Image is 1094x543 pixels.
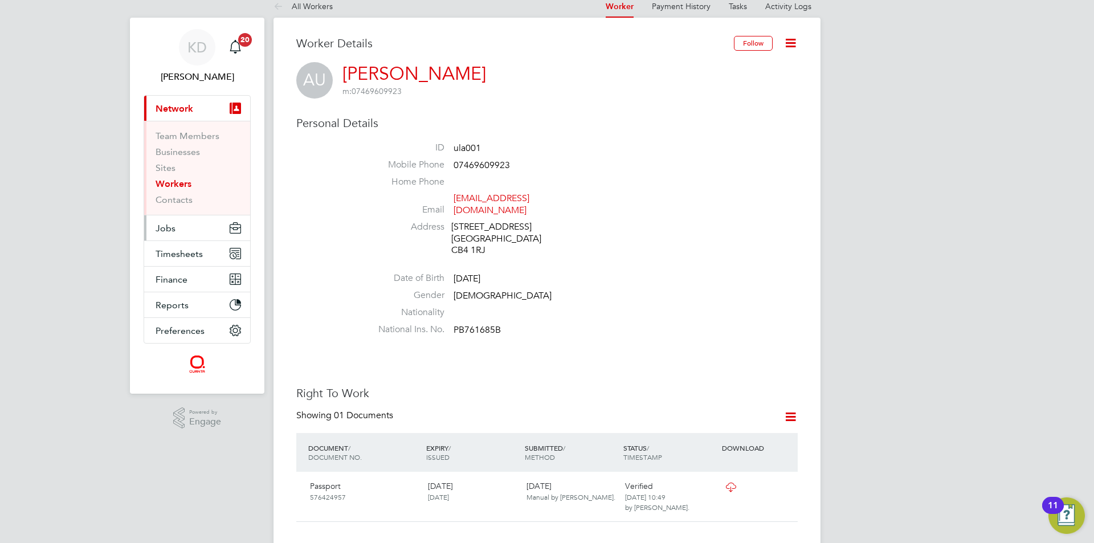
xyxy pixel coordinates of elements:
[189,355,205,373] img: quantacontracts-logo-retina.png
[522,438,621,467] div: SUBMITTED
[156,223,175,234] span: Jobs
[144,355,251,373] a: Go to home page
[187,40,207,55] span: KD
[454,193,529,216] a: [EMAIL_ADDRESS][DOMAIN_NAME]
[365,176,444,188] label: Home Phone
[144,318,250,343] button: Preferences
[189,407,221,417] span: Powered by
[621,438,719,467] div: STATUS
[156,162,175,173] a: Sites
[765,1,811,11] a: Activity Logs
[238,33,252,47] span: 20
[296,386,798,401] h3: Right To Work
[1048,497,1085,534] button: Open Resource Center, 11 new notifications
[296,116,798,130] h3: Personal Details
[719,438,798,458] div: DOWNLOAD
[144,241,250,266] button: Timesheets
[342,86,402,96] span: 07469609923
[652,1,711,11] a: Payment History
[144,215,250,240] button: Jobs
[454,324,501,336] span: PB761685B
[734,36,773,51] button: Follow
[365,324,444,336] label: National Ins. No.
[144,121,250,215] div: Network
[296,62,333,99] span: AU
[365,142,444,154] label: ID
[144,292,250,317] button: Reports
[1048,505,1058,520] div: 11
[428,492,449,501] span: [DATE]
[365,272,444,284] label: Date of Birth
[296,410,395,422] div: Showing
[451,221,560,256] div: [STREET_ADDRESS] [GEOGRAPHIC_DATA] CB4 1RJ
[130,18,264,394] nav: Main navigation
[365,204,444,216] label: Email
[310,492,346,501] span: 576424957
[625,503,689,512] span: by [PERSON_NAME].
[144,29,251,84] a: KD[PERSON_NAME]
[342,63,486,85] a: [PERSON_NAME]
[144,96,250,121] button: Network
[156,146,200,157] a: Businesses
[426,452,450,462] span: ISSUED
[173,407,222,429] a: Powered byEngage
[365,289,444,301] label: Gender
[273,1,333,11] a: All Workers
[305,438,423,467] div: DOCUMENT
[525,452,555,462] span: METHOD
[563,443,565,452] span: /
[647,443,649,452] span: /
[348,443,350,452] span: /
[454,273,480,284] span: [DATE]
[189,417,221,427] span: Engage
[305,476,423,506] div: Passport
[454,160,510,171] span: 07469609923
[342,86,352,96] span: m:
[224,29,247,66] a: 20
[423,438,522,467] div: EXPIRY
[606,2,634,11] a: Worker
[156,274,187,285] span: Finance
[156,300,189,311] span: Reports
[526,492,615,501] span: Manual by [PERSON_NAME].
[623,452,662,462] span: TIMESTAMP
[334,410,393,421] span: 01 Documents
[296,36,734,51] h3: Worker Details
[365,307,444,319] label: Nationality
[365,159,444,171] label: Mobile Phone
[625,492,666,501] span: [DATE] 10:49
[156,178,191,189] a: Workers
[625,481,653,491] span: Verified
[156,130,219,141] a: Team Members
[308,452,362,462] span: DOCUMENT NO.
[423,476,522,506] div: [DATE]
[454,142,481,154] span: ula001
[156,194,193,205] a: Contacts
[144,70,251,84] span: Karen Donald
[365,221,444,233] label: Address
[729,1,747,11] a: Tasks
[156,248,203,259] span: Timesheets
[156,325,205,336] span: Preferences
[144,267,250,292] button: Finance
[454,290,552,301] span: [DEMOGRAPHIC_DATA]
[522,476,621,506] div: [DATE]
[448,443,451,452] span: /
[156,103,193,114] span: Network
